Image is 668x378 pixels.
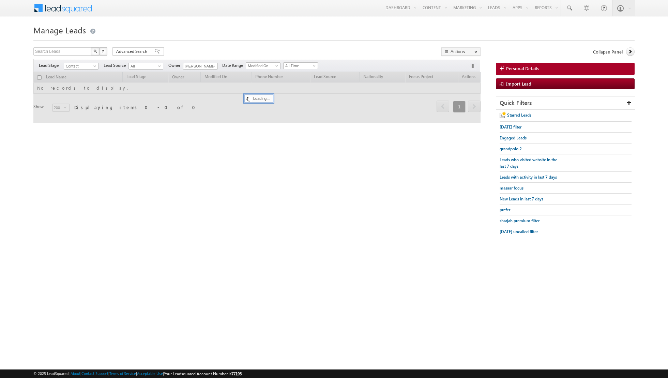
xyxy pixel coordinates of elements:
[129,63,161,69] span: All
[244,94,273,103] div: Loading...
[246,63,278,69] span: Modified On
[441,47,481,56] button: Actions
[39,62,64,69] span: Lead Stage
[500,229,538,234] span: [DATE] uncalled filter
[209,63,217,70] a: Show All Items
[116,48,149,55] span: Advanced Search
[593,49,623,55] span: Collapse Panel
[99,47,107,56] button: ?
[500,218,540,223] span: sharjah premium filter
[71,371,80,376] a: About
[102,48,105,54] span: ?
[500,185,523,191] span: masaar focus
[500,207,510,212] span: prefer
[496,96,635,110] div: Quick Filters
[64,63,98,70] a: Contact
[500,146,522,151] span: grandpolo 2
[500,175,557,180] span: Leads with activity in last 7 days
[183,63,218,70] input: Type to Search
[506,81,531,87] span: Import Lead
[246,62,280,69] a: Modified On
[33,371,242,377] span: © 2025 LeadSquared | | | | |
[500,124,521,130] span: [DATE] filter
[93,49,97,53] img: Search
[500,135,527,140] span: Engaged Leads
[104,62,128,69] span: Lead Source
[33,25,86,35] span: Manage Leads
[500,196,543,201] span: New Leads in last 7 days
[109,371,136,376] a: Terms of Service
[64,63,96,69] span: Contact
[222,62,246,69] span: Date Range
[137,371,163,376] a: Acceptable Use
[81,371,108,376] a: Contact Support
[168,62,183,69] span: Owner
[164,371,242,376] span: Your Leadsquared Account Number is
[506,65,539,72] span: Personal Details
[231,371,242,376] span: 77195
[496,63,635,75] a: Personal Details
[507,112,531,118] span: Starred Leads
[283,62,318,69] a: All Time
[500,157,557,169] span: Leads who visited website in the last 7 days
[128,63,163,70] a: All
[284,63,316,69] span: All Time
